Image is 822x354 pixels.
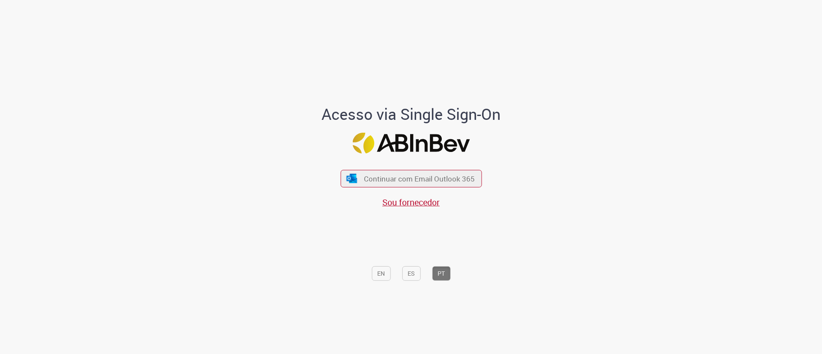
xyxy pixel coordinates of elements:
img: ícone Azure/Microsoft 360 [346,174,358,183]
button: PT [432,266,450,281]
span: Continuar com Email Outlook 365 [364,174,475,184]
button: ícone Azure/Microsoft 360 Continuar com Email Outlook 365 [340,170,482,187]
img: Logo ABInBev [352,133,470,154]
button: ES [402,266,420,281]
h1: Acesso via Single Sign-On [292,106,530,123]
a: Sou fornecedor [382,196,440,208]
button: EN [372,266,390,281]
